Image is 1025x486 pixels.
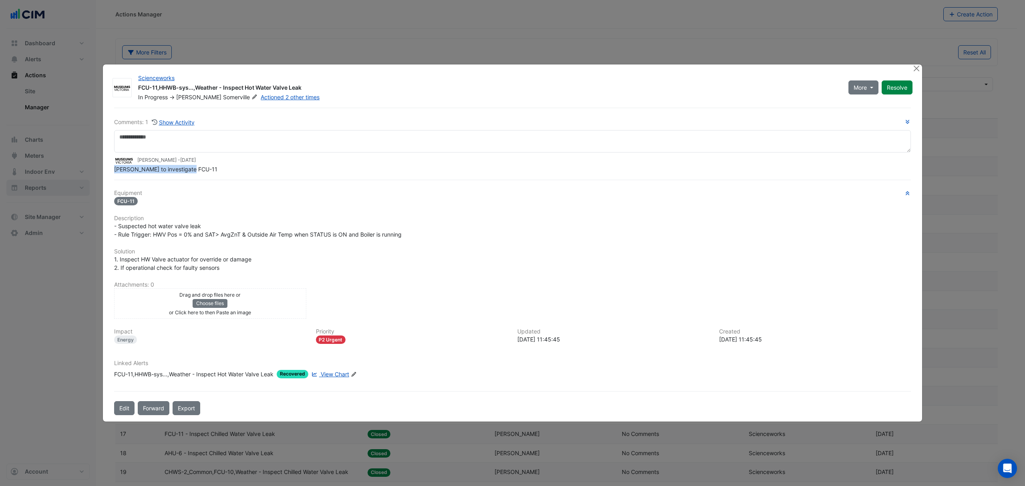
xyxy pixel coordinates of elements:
span: [PERSON_NAME] to investigate FCU-11 [114,166,217,173]
img: Museums Victoria [113,84,131,92]
a: View Chart [310,370,349,378]
div: Open Intercom Messenger [998,459,1017,478]
small: Drag and drop files here or [179,292,241,298]
span: In Progress [138,94,168,100]
a: Actioned 2 other times [261,94,320,100]
span: More [854,83,867,92]
h6: Priority [316,328,508,335]
h6: Attachments: 0 [114,281,911,288]
div: [DATE] 11:45:45 [719,335,911,343]
span: 2025-06-12 11:45:45 [180,157,196,163]
small: or Click here to then Paste an image [169,309,251,315]
span: View Chart [321,371,349,378]
button: Close [912,64,920,73]
a: Scienceworks [138,74,175,81]
a: Export [173,401,200,415]
h6: Description [114,215,911,222]
span: 1. Inspect HW Valve actuator for override or damage 2. If operational check for faulty sensors [114,256,251,271]
img: Museums Victoria [114,156,134,165]
small: [PERSON_NAME] - [137,157,196,164]
h6: Created [719,328,911,335]
h6: Linked Alerts [114,360,911,367]
div: FCU-11,HHWB-sys...,Weather - Inspect Hot Water Valve Leak [138,84,839,93]
span: - Suspected hot water valve leak - Rule Trigger: HWV Pos = 0% and SAT> AvgZnT & Outside Air Temp ... [114,223,402,238]
button: Forward [138,401,169,415]
button: Show Activity [151,118,195,127]
button: Choose files [193,299,227,308]
div: FCU-11,HHWB-sys...,Weather - Inspect Hot Water Valve Leak [114,370,273,378]
h6: Updated [517,328,709,335]
span: FCU-11 [114,197,138,205]
span: Recovered [277,370,308,378]
span: Somerville [223,93,259,101]
div: Comments: 1 [114,118,195,127]
button: Edit [114,401,135,415]
fa-icon: Edit Linked Alerts [351,372,357,378]
div: P2 Urgent [316,335,346,344]
h6: Equipment [114,190,911,197]
h6: Solution [114,248,911,255]
button: More [848,80,878,94]
div: Energy [114,335,137,344]
span: [PERSON_NAME] [176,94,221,100]
div: [DATE] 11:45:45 [517,335,709,343]
button: Resolve [882,80,912,94]
h6: Impact [114,328,306,335]
span: -> [169,94,175,100]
